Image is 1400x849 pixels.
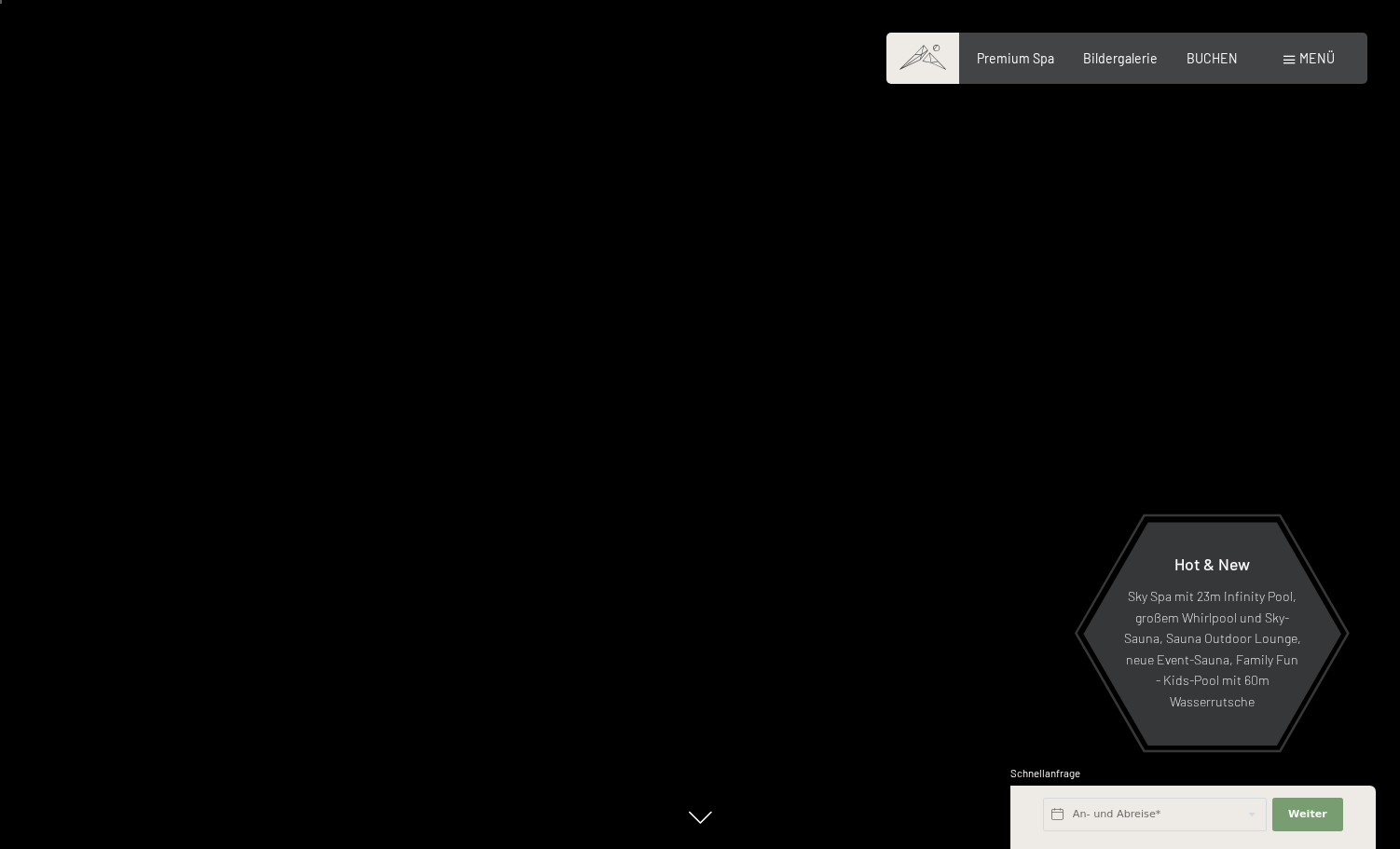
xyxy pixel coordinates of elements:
[977,50,1054,66] a: Premium Spa
[1123,587,1301,713] p: Sky Spa mit 23m Infinity Pool, großem Whirlpool und Sky-Sauna, Sauna Outdoor Lounge, neue Event-S...
[1299,50,1335,66] span: Menü
[1272,798,1343,831] button: Weiter
[1187,50,1238,66] a: BUCHEN
[1288,807,1327,822] span: Weiter
[1174,554,1250,574] span: Hot & New
[1083,50,1158,66] a: Bildergalerie
[1010,767,1080,779] span: Schnellanfrage
[1082,521,1342,746] a: Hot & New Sky Spa mit 23m Infinity Pool, großem Whirlpool und Sky-Sauna, Sauna Outdoor Lounge, ne...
